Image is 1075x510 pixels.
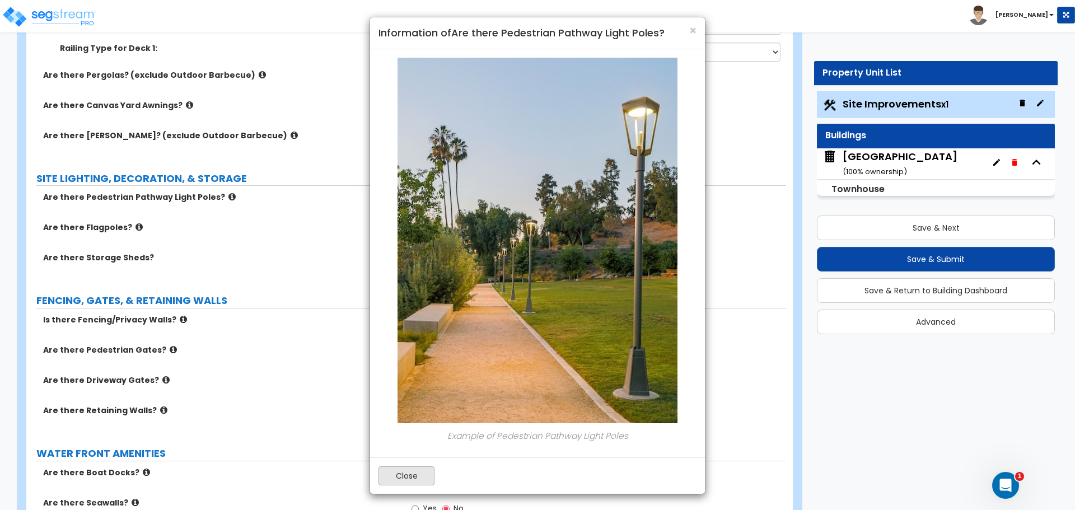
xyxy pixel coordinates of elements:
img: pedpthwyltng2-min.jpeg [398,58,677,423]
i: Example of Pedestrian Pathway Light Poles [447,430,628,442]
span: 1 [1015,472,1024,481]
button: Close [378,466,434,485]
iframe: Intercom live chat [992,472,1019,499]
h4: Information of Are there Pedestrian Pathway Light Poles? [378,26,697,40]
button: Close [689,25,697,36]
span: × [689,22,697,39]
